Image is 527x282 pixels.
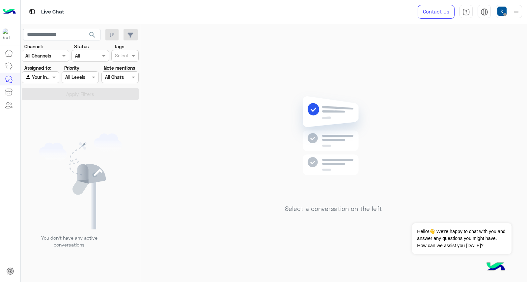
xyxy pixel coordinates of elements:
button: Apply Filters [22,88,139,100]
a: Contact Us [418,5,455,19]
img: profile [512,8,520,16]
label: Priority [64,64,79,71]
img: hulul-logo.png [484,256,507,279]
span: search [88,31,96,39]
p: Live Chat [41,8,64,16]
label: Tags [114,43,124,50]
img: userImage [497,7,507,16]
img: Logo [3,5,16,19]
label: Channel: [24,43,43,50]
img: no messages [286,91,381,200]
label: Note mentions [104,64,135,71]
label: Status [74,43,89,50]
h5: Select a conversation on the left [285,205,382,213]
span: Hello!👋 We're happy to chat with you and answer any questions you might have. How can we assist y... [412,223,511,254]
p: You don’t have any active conversations [36,234,102,248]
img: 713415422032625 [3,29,14,40]
div: Select [114,52,129,60]
button: search [84,29,100,43]
img: tab [462,8,470,16]
label: Assigned to: [24,64,51,71]
img: tab [28,8,36,16]
a: tab [459,5,473,19]
img: empty users [39,133,122,229]
img: tab [481,8,488,16]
